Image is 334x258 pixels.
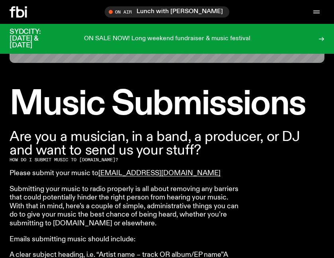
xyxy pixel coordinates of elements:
p: Please submit your music to [10,169,239,178]
h1: Music Submissions [10,88,324,121]
a: [EMAIL_ADDRESS][DOMAIN_NAME] [98,170,221,177]
p: ON SALE NOW! Long weekend fundraiser & music festival [84,35,250,43]
p: Submitting your music to radio properly is all about removing any barriers that could potentially... [10,185,239,228]
p: Emails submitting music should include: [10,235,239,244]
h3: SYDCITY: [DATE] & [DATE] [10,29,61,49]
h2: HOW DO I SUBMIT MUSIC TO [DOMAIN_NAME]? [10,158,239,162]
p: Are you a musician, in a band, a producer, or DJ and want to send us your stuff? [10,130,324,157]
button: On AirLunch with [PERSON_NAME] [105,6,229,18]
